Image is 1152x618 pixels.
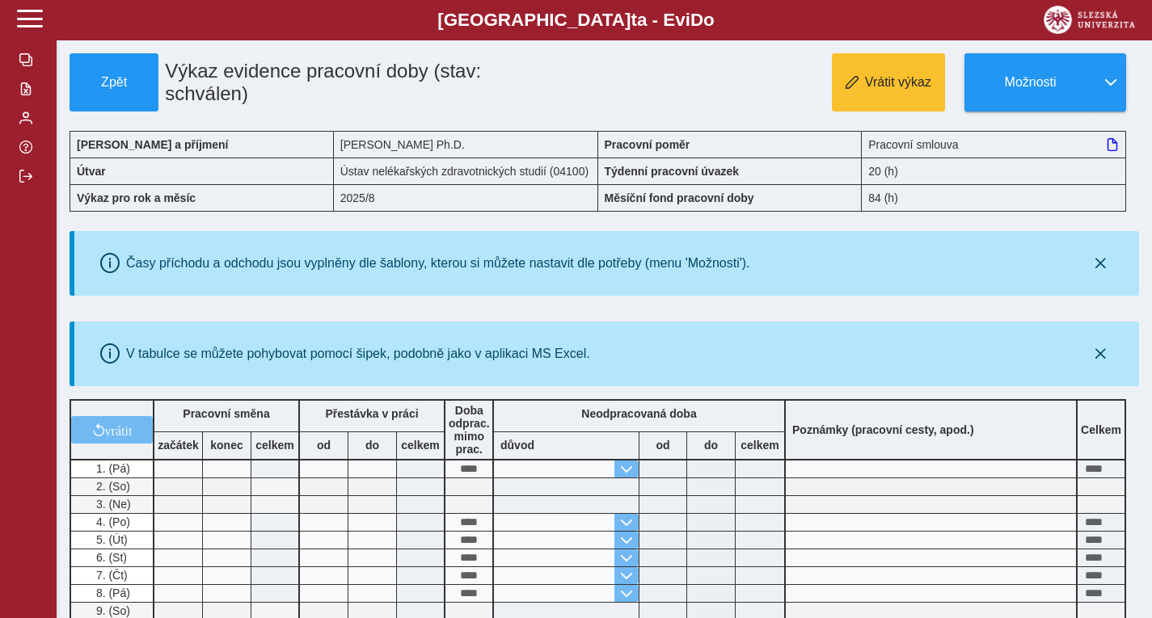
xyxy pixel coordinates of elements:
b: od [300,439,348,452]
div: V tabulce se můžete pohybovat pomocí šipek, podobně jako v aplikaci MS Excel. [126,347,590,361]
b: Pracovní poměr [605,138,690,151]
button: Zpět [70,53,158,111]
b: Celkem [1081,423,1121,436]
b: důvod [500,439,534,452]
span: D [690,10,703,30]
b: Útvar [77,165,106,178]
span: 9. (So) [93,604,130,617]
span: Zpět [77,75,151,90]
span: 3. (Ne) [93,498,131,511]
span: t [631,10,636,30]
h1: Výkaz evidence pracovní doby (stav: schválen) [158,53,515,111]
span: 8. (Pá) [93,586,130,599]
div: Pracovní smlouva [862,131,1126,158]
button: Vrátit výkaz [832,53,945,111]
b: do [687,439,735,452]
b: Neodpracovaná doba [581,407,696,420]
b: Poznámky (pracovní cesty, apod.) [786,423,981,436]
b: celkem [736,439,784,452]
div: Časy příchodu a odchodu jsou vyplněny dle šablony, kterou si můžete nastavit dle potřeby (menu 'M... [126,256,750,271]
button: Možnosti [964,53,1095,111]
span: 1. (Pá) [93,462,130,475]
b: celkem [397,439,444,452]
img: logo_web_su.png [1044,6,1135,34]
b: Přestávka v práci [325,407,418,420]
b: [GEOGRAPHIC_DATA] a - Evi [49,10,1103,31]
b: začátek [154,439,202,452]
b: [PERSON_NAME] a příjmení [77,138,228,151]
span: Vrátit výkaz [865,75,931,90]
button: vrátit [71,416,153,444]
span: 7. (Čt) [93,569,128,582]
span: 4. (Po) [93,515,130,528]
span: Možnosti [978,75,1082,90]
b: Výkaz pro rok a měsíc [77,191,196,204]
b: Týdenní pracovní úvazek [605,165,740,178]
b: od [639,439,686,452]
div: 2025/8 [334,184,598,212]
b: Pracovní směna [183,407,269,420]
b: Měsíční fond pracovní doby [605,191,754,204]
b: do [348,439,396,452]
div: 20 (h) [862,158,1126,184]
span: 5. (Út) [93,533,128,546]
span: 2. (So) [93,480,130,493]
div: 84 (h) [862,184,1126,212]
span: o [703,10,715,30]
b: celkem [251,439,298,452]
b: Doba odprac. mimo prac. [449,404,490,456]
div: [PERSON_NAME] Ph.D. [334,131,598,158]
span: 6. (St) [93,551,127,564]
b: konec [203,439,251,452]
span: vrátit [105,423,133,436]
div: Ústav nelékařských zdravotnických studií (04100) [334,158,598,184]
